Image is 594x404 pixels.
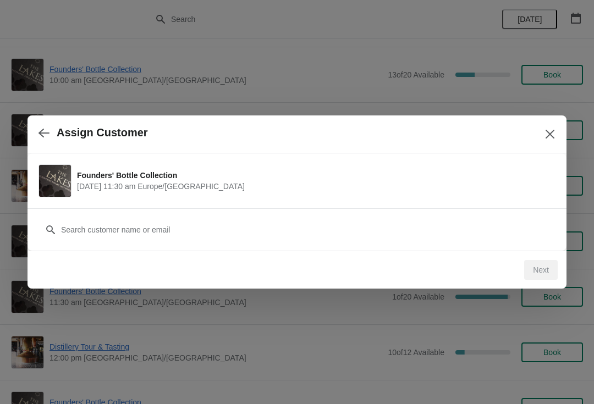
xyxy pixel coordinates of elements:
[57,126,148,139] h2: Assign Customer
[77,170,550,181] span: Founders' Bottle Collection
[39,165,71,197] img: Founders' Bottle Collection | | October 26 | 11:30 am Europe/London
[61,220,555,240] input: Search customer name or email
[77,181,550,192] span: [DATE] 11:30 am Europe/[GEOGRAPHIC_DATA]
[540,124,560,144] button: Close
